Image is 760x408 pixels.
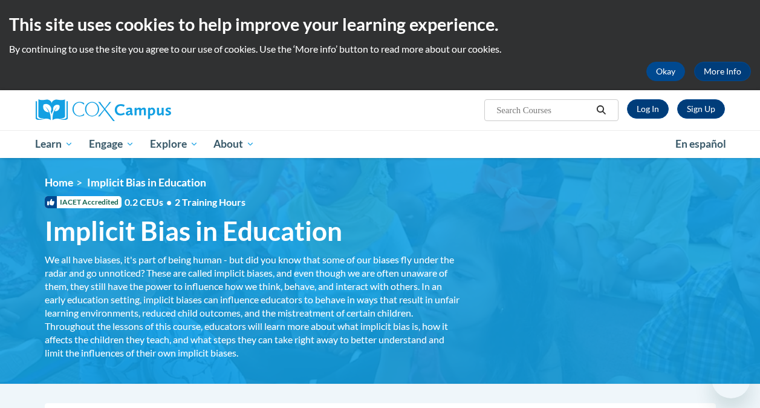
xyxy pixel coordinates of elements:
span: Implicit Bias in Education [45,215,342,247]
a: Log In [627,99,669,119]
a: Learn [28,130,82,158]
p: By continuing to use the site you agree to our use of cookies. Use the ‘More info’ button to read... [9,42,751,56]
span: Explore [150,137,198,151]
span: 0.2 CEUs [125,196,245,209]
span: En español [675,137,726,150]
button: Okay [646,62,685,81]
span: • [166,196,172,208]
div: We all have biases, it's part of being human - but did you know that some of our biases fly under... [45,253,462,360]
span: IACET Accredited [45,196,122,208]
iframe: Button to launch messaging window [712,360,750,398]
button: Search [592,103,610,117]
span: 2 Training Hours [175,196,245,208]
a: Cox Campus [36,99,253,121]
h2: This site uses cookies to help improve your learning experience. [9,12,751,36]
img: Cox Campus [36,99,171,121]
a: More Info [694,62,751,81]
a: Engage [81,130,142,158]
div: Main menu [27,130,734,158]
input: Search Courses [495,103,592,117]
a: Register [677,99,725,119]
a: Explore [142,130,206,158]
span: About [213,137,255,151]
a: En español [667,131,734,157]
a: About [206,130,262,158]
span: Engage [89,137,134,151]
a: Home [45,176,73,189]
span: Learn [35,137,73,151]
span: Implicit Bias in Education [87,176,206,189]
